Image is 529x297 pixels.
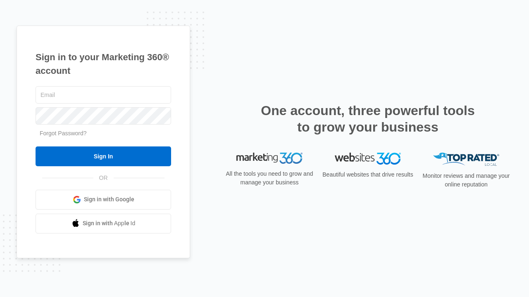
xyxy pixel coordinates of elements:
[36,50,171,78] h1: Sign in to your Marketing 360® account
[84,195,134,204] span: Sign in with Google
[258,102,477,135] h2: One account, three powerful tools to grow your business
[40,130,87,137] a: Forgot Password?
[433,153,499,166] img: Top Rated Local
[322,170,414,179] p: Beautiful websites that drive results
[36,86,171,104] input: Email
[36,190,171,210] a: Sign in with Google
[223,170,316,187] p: All the tools you need to grow and manage your business
[93,174,114,182] span: OR
[236,153,303,164] img: Marketing 360
[36,146,171,166] input: Sign In
[335,153,401,165] img: Websites 360
[36,214,171,233] a: Sign in with Apple Id
[83,219,136,228] span: Sign in with Apple Id
[420,172,512,189] p: Monitor reviews and manage your online reputation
